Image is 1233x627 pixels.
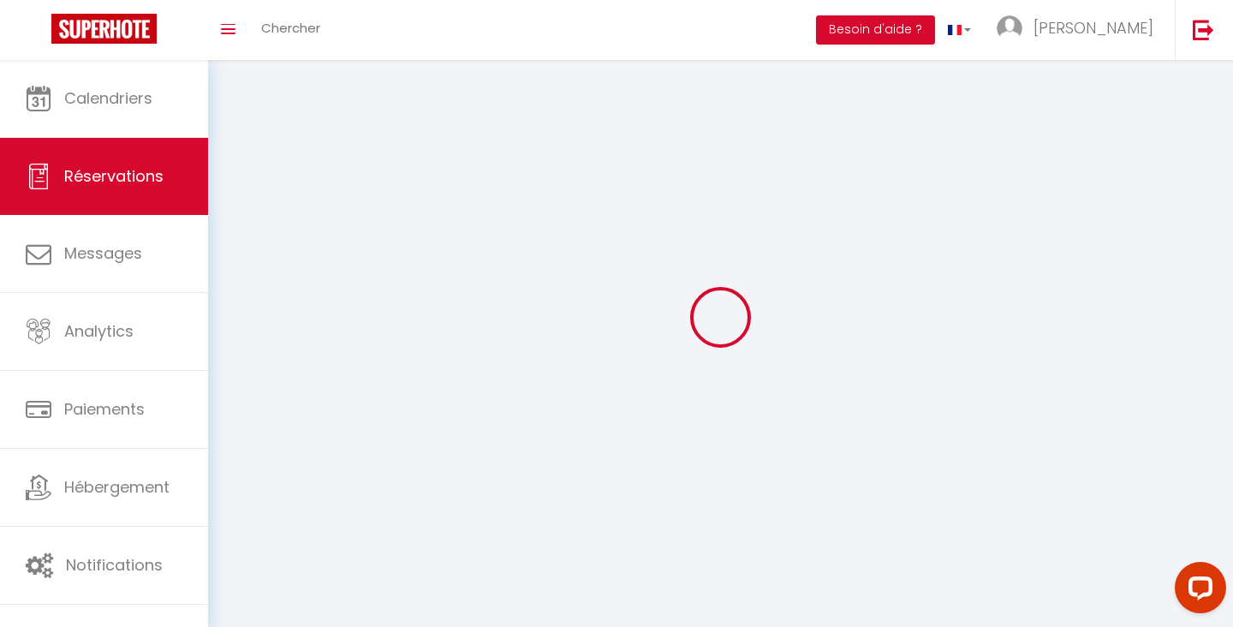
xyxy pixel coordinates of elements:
[997,15,1022,41] img: ...
[1033,17,1153,39] span: [PERSON_NAME]
[51,14,157,44] img: Super Booking
[1161,555,1233,627] iframe: LiveChat chat widget
[64,398,145,420] span: Paiements
[64,476,170,498] span: Hébergement
[261,19,320,37] span: Chercher
[64,165,164,187] span: Réservations
[66,554,163,576] span: Notifications
[816,15,935,45] button: Besoin d'aide ?
[64,320,134,342] span: Analytics
[1193,19,1214,40] img: logout
[64,87,152,109] span: Calendriers
[64,242,142,264] span: Messages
